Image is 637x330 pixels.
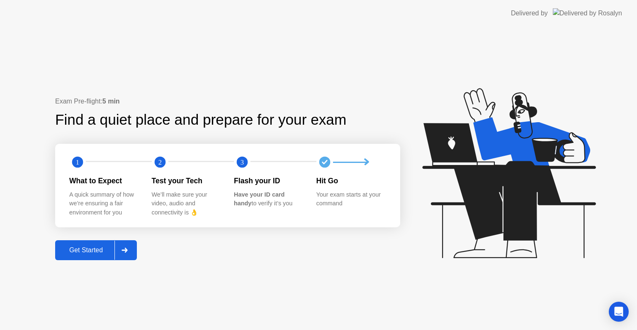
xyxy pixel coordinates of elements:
div: Get Started [58,246,114,254]
div: to verify it’s you [234,190,303,208]
div: Your exam starts at your command [316,190,386,208]
button: Get Started [55,240,137,260]
text: 1 [76,158,79,166]
div: Open Intercom Messenger [609,302,629,322]
text: 3 [241,158,244,166]
div: Test your Tech [152,175,221,186]
b: Have your ID card handy [234,191,284,207]
div: Hit Go [316,175,386,186]
img: Delivered by Rosalyn [553,8,622,18]
b: 5 min [102,98,120,105]
div: Exam Pre-flight: [55,96,400,106]
text: 2 [158,158,161,166]
div: A quick summary of how we’re ensuring a fair environment for you [69,190,139,217]
div: Find a quiet place and prepare for your exam [55,109,348,131]
div: What to Expect [69,175,139,186]
div: Delivered by [511,8,548,18]
div: Flash your ID [234,175,303,186]
div: We’ll make sure your video, audio and connectivity is 👌 [152,190,221,217]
